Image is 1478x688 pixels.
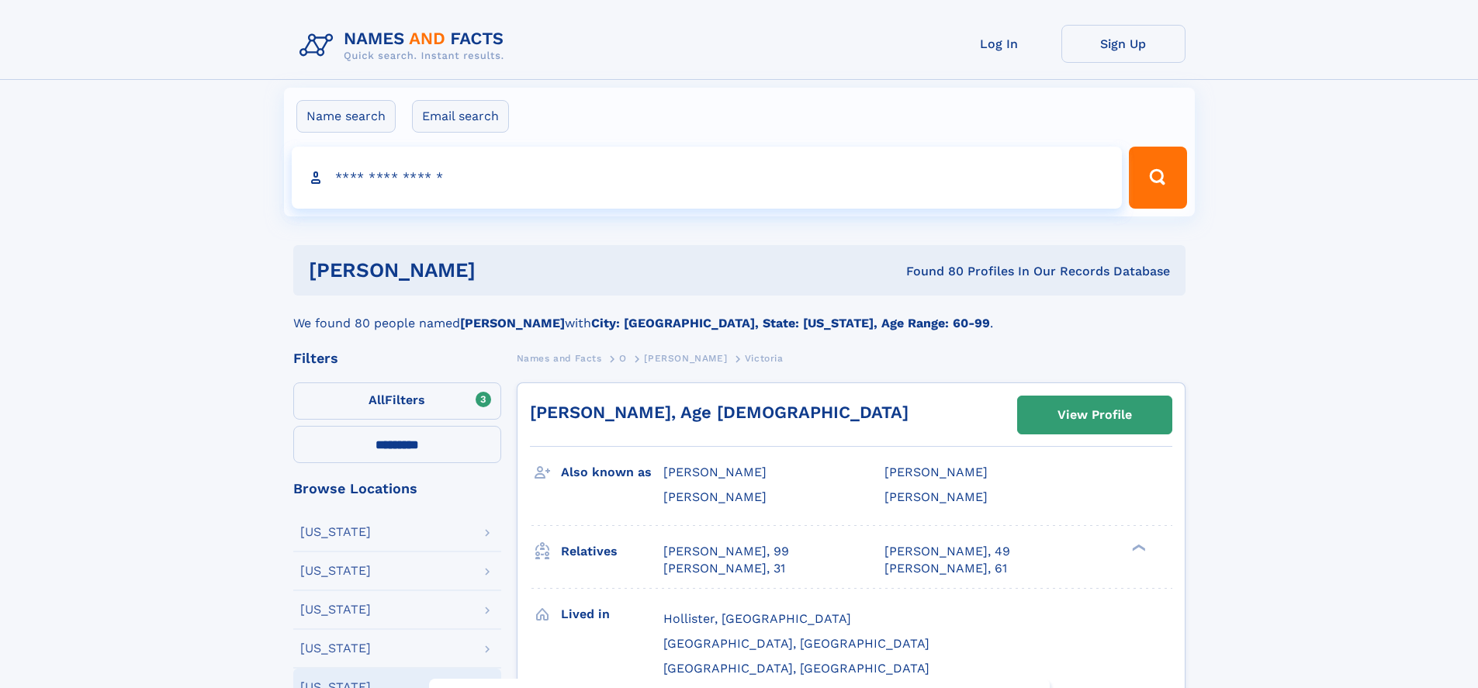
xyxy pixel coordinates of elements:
[300,565,371,577] div: [US_STATE]
[300,642,371,655] div: [US_STATE]
[884,560,1007,577] a: [PERSON_NAME], 61
[691,263,1170,280] div: Found 80 Profiles In Our Records Database
[293,351,501,365] div: Filters
[1057,397,1132,433] div: View Profile
[884,543,1010,560] a: [PERSON_NAME], 49
[460,316,565,330] b: [PERSON_NAME]
[293,25,517,67] img: Logo Names and Facts
[293,482,501,496] div: Browse Locations
[644,348,727,368] a: [PERSON_NAME]
[1018,396,1172,434] a: View Profile
[619,348,627,368] a: O
[663,661,929,676] span: [GEOGRAPHIC_DATA], [GEOGRAPHIC_DATA]
[1129,147,1186,209] button: Search Button
[296,100,396,133] label: Name search
[517,348,602,368] a: Names and Facts
[561,601,663,627] h3: Lived in
[884,465,988,479] span: [PERSON_NAME]
[300,603,371,616] div: [US_STATE]
[644,353,727,364] span: [PERSON_NAME]
[369,392,385,407] span: All
[663,465,767,479] span: [PERSON_NAME]
[1061,25,1186,63] a: Sign Up
[293,296,1186,333] div: We found 80 people named with .
[292,147,1123,209] input: search input
[300,526,371,538] div: [US_STATE]
[937,25,1061,63] a: Log In
[561,538,663,565] h3: Relatives
[530,403,909,422] a: [PERSON_NAME], Age [DEMOGRAPHIC_DATA]
[561,459,663,486] h3: Also known as
[1128,542,1147,552] div: ❯
[309,261,691,280] h1: [PERSON_NAME]
[591,316,990,330] b: City: [GEOGRAPHIC_DATA], State: [US_STATE], Age Range: 60-99
[663,489,767,504] span: [PERSON_NAME]
[663,611,851,626] span: Hollister, [GEOGRAPHIC_DATA]
[619,353,627,364] span: O
[745,353,784,364] span: Victoria
[293,382,501,420] label: Filters
[663,636,929,651] span: [GEOGRAPHIC_DATA], [GEOGRAPHIC_DATA]
[663,543,789,560] a: [PERSON_NAME], 99
[412,100,509,133] label: Email search
[663,560,785,577] a: [PERSON_NAME], 31
[884,489,988,504] span: [PERSON_NAME]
